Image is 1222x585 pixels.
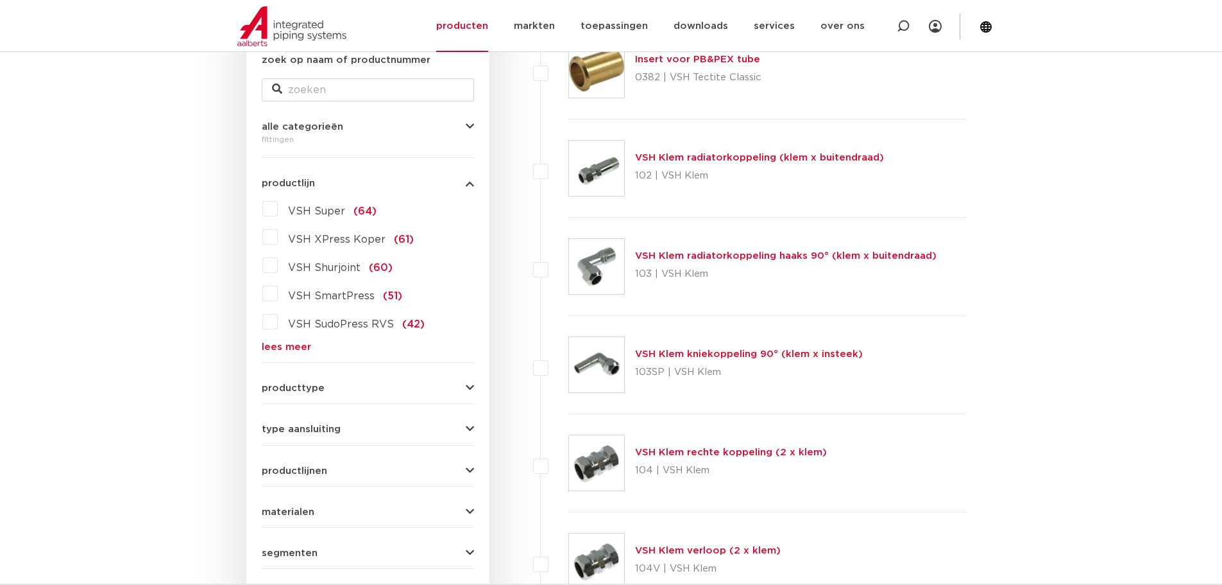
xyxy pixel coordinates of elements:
span: materialen [262,507,314,517]
span: productlijnen [262,466,327,476]
span: VSH Shurjoint [288,263,361,273]
span: (64) [353,206,377,216]
span: (51) [383,291,402,301]
a: VSH Klem kniekoppeling 90° (klem x insteek) [635,349,863,359]
label: zoek op naam of productnummer [262,53,430,68]
span: (61) [394,234,414,245]
img: Thumbnail for VSH Klem radiatorkoppeling haaks 90° (klem x buitendraad) [569,239,624,294]
p: 103SP | VSH Klem [635,362,863,383]
span: (60) [369,263,393,273]
img: Thumbnail for VSH Klem radiatorkoppeling (klem x buitendraad) [569,141,624,196]
span: alle categorieën [262,122,343,132]
button: producttype [262,383,474,393]
img: Thumbnail for VSH Klem kniekoppeling 90° (klem x insteek) [569,337,624,392]
a: VSH Klem verloop (2 x klem) [635,546,781,555]
p: 103 | VSH Klem [635,264,937,284]
div: fittingen [262,132,474,147]
span: producttype [262,383,325,393]
span: (42) [402,319,425,329]
a: VSH Klem radiatorkoppeling (klem x buitendraad) [635,153,884,162]
button: productlijnen [262,466,474,476]
a: VSH Klem rechte koppeling (2 x klem) [635,448,827,457]
span: type aansluiting [262,424,341,434]
button: segmenten [262,548,474,558]
img: Thumbnail for VSH Klem rechte koppeling (2 x klem) [569,435,624,491]
button: productlijn [262,179,474,188]
p: 104 | VSH Klem [635,460,827,481]
span: VSH SmartPress [288,291,375,301]
p: 104V | VSH Klem [635,559,781,579]
span: productlijn [262,179,315,188]
img: Thumbnail for Insert voor PB&PEX tube [569,42,624,98]
span: segmenten [262,548,318,558]
button: materialen [262,507,474,517]
button: alle categorieën [262,122,474,132]
a: lees meer [262,342,474,352]
input: zoeken [262,78,474,101]
span: VSH SudoPress RVS [288,319,394,329]
a: Insert voor PB&PEX tube [635,55,760,64]
button: type aansluiting [262,424,474,434]
p: 0382 | VSH Tectite Classic [635,67,761,88]
a: VSH Klem radiatorkoppeling haaks 90° (klem x buitendraad) [635,251,937,261]
p: 102 | VSH Klem [635,166,884,186]
span: VSH XPress Koper [288,234,386,245]
span: VSH Super [288,206,345,216]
